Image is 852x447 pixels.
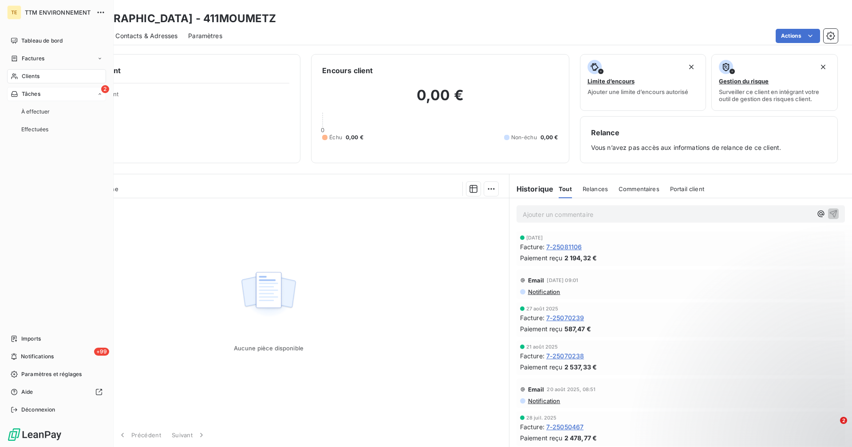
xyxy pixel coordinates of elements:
[520,422,544,431] span: Facture :
[71,90,289,103] span: Propriétés Client
[526,306,559,311] span: 27 août 2025
[822,417,843,438] iframe: Intercom live chat
[527,397,560,404] span: Notification
[547,278,578,283] span: [DATE] 09:01
[591,127,827,152] div: Vous n’avez pas accès aux informations de relance de ce client.
[509,184,554,194] h6: Historique
[511,133,537,141] span: Non-échu
[580,54,706,111] button: Limite d’encoursAjouter une limite d’encours autorisé
[322,65,373,76] h6: Encours client
[21,370,82,378] span: Paramètres et réglages
[166,426,211,444] button: Suivant
[322,86,558,113] h2: 0,00 €
[78,11,276,27] h3: [GEOGRAPHIC_DATA] - 411MOUMETZ
[22,72,39,80] span: Clients
[528,277,544,284] span: Email
[346,133,363,141] span: 0,00 €
[619,185,659,192] span: Commentaires
[7,385,106,399] a: Aide
[21,388,33,396] span: Aide
[526,415,557,420] span: 28 juil. 2025
[711,54,838,111] button: Gestion du risqueSurveiller ce client en intégrant votre outil de gestion des risques client.
[526,344,558,349] span: 21 août 2025
[21,125,49,133] span: Effectuées
[329,133,342,141] span: Échu
[776,29,820,43] button: Actions
[25,9,91,16] span: TTM ENVIRONNEMENT
[546,242,582,251] span: 7-25081106
[21,108,50,116] span: À effectuer
[7,5,21,20] div: TE
[7,427,62,442] img: Logo LeanPay
[101,85,109,93] span: 2
[588,88,688,95] span: Ajouter une limite d’encours autorisé
[564,362,597,372] span: 2 537,33 €
[21,353,54,361] span: Notifications
[21,406,55,414] span: Déconnexion
[94,348,109,356] span: +99
[520,242,544,251] span: Facture :
[674,361,852,423] iframe: Intercom notifications message
[583,185,608,192] span: Relances
[22,55,44,63] span: Factures
[564,253,597,263] span: 2 194,32 €
[520,324,563,333] span: Paiement reçu
[546,422,584,431] span: 7-25050467
[520,433,563,443] span: Paiement reçu
[520,351,544,361] span: Facture :
[546,351,584,361] span: 7-25070238
[188,31,222,40] span: Paramètres
[670,185,704,192] span: Portail client
[21,335,41,343] span: Imports
[588,78,635,85] span: Limite d’encours
[840,417,847,424] span: 2
[21,37,63,45] span: Tableau de bord
[520,362,563,372] span: Paiement reçu
[564,433,597,443] span: 2 478,77 €
[527,288,560,295] span: Notification
[719,78,769,85] span: Gestion du risque
[54,65,289,76] h6: Informations client
[559,185,572,192] span: Tout
[115,31,177,40] span: Contacts & Adresses
[546,313,584,322] span: 7-25070239
[321,126,324,133] span: 0
[719,88,830,102] span: Surveiller ce client en intégrant votre outil de gestion des risques client.
[564,324,591,333] span: 587,47 €
[113,426,166,444] button: Précédent
[520,313,544,322] span: Facture :
[240,267,297,322] img: Empty state
[547,387,596,392] span: 20 août 2025, 08:51
[526,235,543,240] span: [DATE]
[234,345,304,352] span: Aucune pièce disponible
[520,253,563,263] span: Paiement reçu
[591,127,827,138] h6: Relance
[540,133,558,141] span: 0,00 €
[528,386,544,393] span: Email
[22,90,40,98] span: Tâches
